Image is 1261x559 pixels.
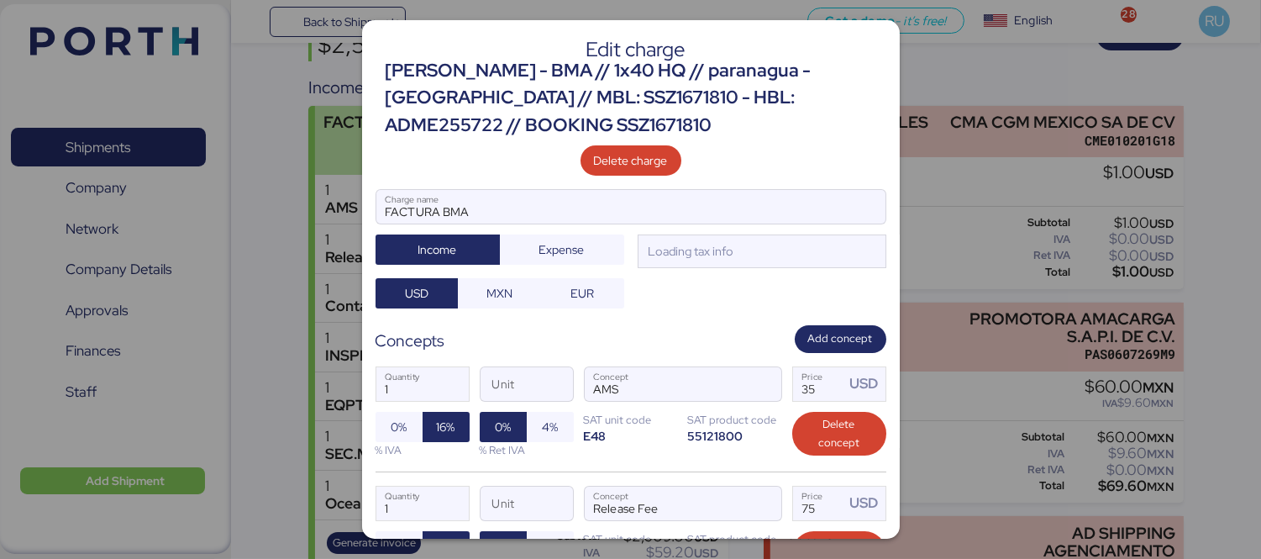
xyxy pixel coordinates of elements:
div: [PERSON_NAME] - BMA // 1x40 HQ // paranagua - [GEOGRAPHIC_DATA] // MBL: SSZ1671810 - HBL: ADME255... [386,57,886,139]
span: 16% [437,417,455,437]
span: 16% [437,536,455,556]
span: Add concept [808,330,873,348]
div: SAT unit code [584,531,678,547]
button: 16% [423,412,470,442]
span: 0% [495,536,511,556]
input: Unit [481,367,573,401]
button: EUR [541,278,624,309]
div: USD [849,493,885,514]
input: Price [793,487,845,520]
span: Delete charge [594,150,668,171]
div: SAT product code [688,412,782,428]
div: SAT unit code [584,412,678,428]
span: 4% [542,536,558,556]
button: Add concept [795,325,886,353]
button: Expense [500,235,624,265]
span: 4% [542,417,558,437]
div: Edit charge [386,42,886,57]
button: 4% [527,412,574,442]
button: 0% [480,412,527,442]
div: SAT product code [688,531,782,547]
button: MXN [458,278,541,309]
button: ConceptConcept [746,490,781,525]
span: Delete concept [806,415,873,452]
span: Income [418,240,457,260]
div: Concepts [376,329,445,353]
input: Concept [585,487,741,520]
input: Price [793,367,845,401]
div: E48 [584,428,678,444]
button: USD [376,278,459,309]
button: Delete charge [581,145,681,176]
input: Quantity [376,367,469,401]
input: Charge name [376,190,885,224]
button: 0% [376,412,423,442]
span: EUR [570,283,594,303]
div: % Ret IVA [480,442,574,458]
span: MXN [486,283,512,303]
input: Concept [585,367,741,401]
input: Quantity [376,487,469,520]
span: 0% [391,417,407,437]
button: Delete concept [792,412,886,456]
div: 55121800 [688,428,782,444]
div: USD [849,373,885,394]
span: Expense [539,240,585,260]
span: 0% [495,417,511,437]
button: ConceptConcept [746,371,781,406]
div: % IVA [376,442,470,458]
span: USD [405,283,428,303]
button: Income [376,235,500,265]
div: Loading tax info [645,242,734,261]
input: Unit [481,487,573,520]
span: 0% [391,536,407,556]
